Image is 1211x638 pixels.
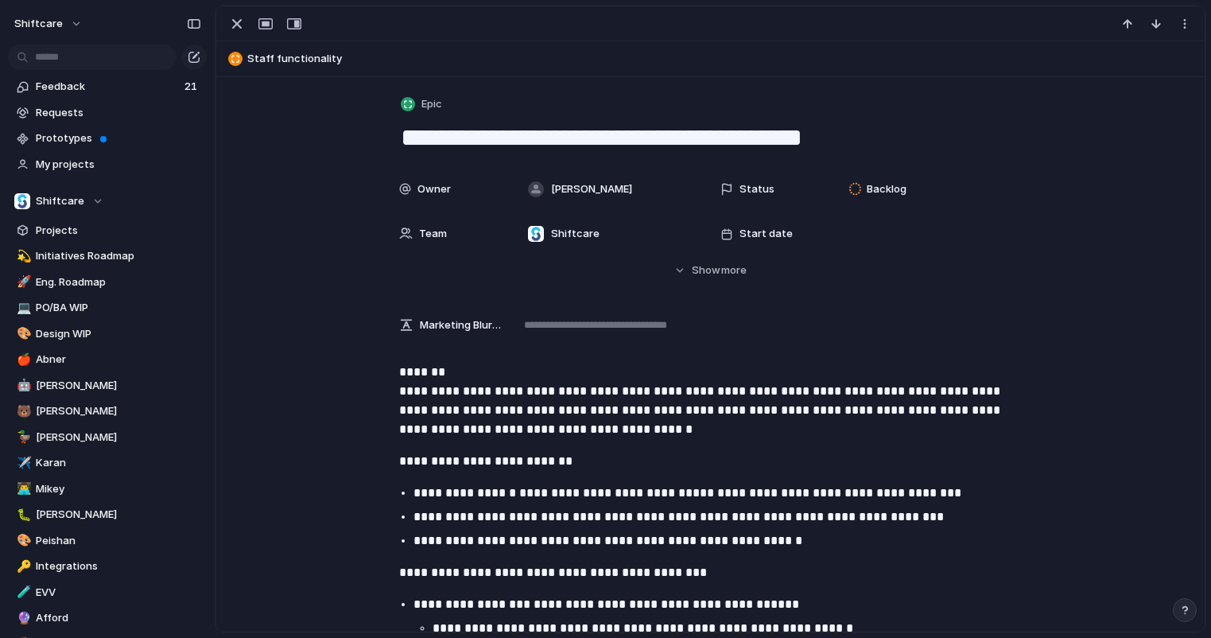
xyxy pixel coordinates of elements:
span: more [721,263,747,278]
span: Marketing Blurb (15-20 Words) [420,317,501,333]
span: Requests [36,105,201,121]
div: 💫 [17,247,28,266]
span: Team [419,226,447,242]
div: 🔮 [17,609,28,628]
button: Shiftcare [8,189,207,213]
div: 🎨 [17,531,28,550]
span: EVV [36,585,201,601]
button: Staff functionality [223,46,1197,72]
span: Integrations [36,558,201,574]
span: Design WIP [36,326,201,342]
a: 🎨Design WIP [8,322,207,346]
span: PO/BA WIP [36,300,201,316]
button: shiftcare [7,11,91,37]
span: [PERSON_NAME] [36,378,201,394]
a: My projects [8,153,207,177]
div: 🧪 [17,583,28,601]
span: Afford [36,610,201,626]
div: 🐻 [17,403,28,421]
div: 🎨 [17,325,28,343]
a: 🔮Afford [8,606,207,630]
span: Epic [421,96,442,112]
button: 🚀 [14,274,30,290]
a: 👨‍💻Mikey [8,477,207,501]
span: [PERSON_NAME] [36,507,201,523]
div: 🧪EVV [8,581,207,605]
span: Start date [739,226,793,242]
a: Projects [8,219,207,243]
div: 🚀 [17,273,28,291]
a: 🐛[PERSON_NAME] [8,503,207,527]
a: 💫Initiatives Roadmap [8,244,207,268]
div: 🍎 [17,351,28,369]
button: 🔑 [14,558,30,574]
button: 🐻 [14,403,30,419]
span: Mikey [36,481,201,497]
button: 💻 [14,300,30,316]
div: 💻 [17,299,28,317]
span: Show [692,263,720,278]
a: Prototypes [8,126,207,150]
span: Owner [417,181,451,197]
div: 🔑 [17,558,28,576]
span: Shiftcare [551,226,600,242]
span: Initiatives Roadmap [36,248,201,264]
button: 🦆 [14,430,30,445]
a: 🤖[PERSON_NAME] [8,374,207,398]
span: [PERSON_NAME] [36,430,201,445]
span: My projects [36,157,201,173]
a: 🎨Peishan [8,529,207,553]
a: Feedback21 [8,75,207,99]
button: Epic [398,93,447,116]
div: ✈️ [17,454,28,473]
span: Backlog [867,181,906,197]
span: Abner [36,352,201,368]
button: ✈️ [14,455,30,471]
a: 🔑Integrations [8,554,207,578]
button: Showmore [399,256,1023,285]
a: 🍎Abner [8,348,207,372]
span: [PERSON_NAME] [36,403,201,419]
div: 🤖 [17,376,28,395]
div: 🐛 [17,506,28,524]
span: Peishan [36,533,201,549]
a: 🦆[PERSON_NAME] [8,426,207,449]
span: Feedback [36,79,180,95]
a: Requests [8,101,207,125]
a: 💻PO/BA WIP [8,296,207,320]
div: 🦆 [17,428,28,446]
button: 🎨 [14,533,30,549]
a: 🚀Eng. Roadmap [8,270,207,294]
a: 🐻[PERSON_NAME] [8,399,207,423]
span: Staff functionality [247,51,1197,67]
span: Shiftcare [36,193,84,209]
span: Karan [36,455,201,471]
span: Status [739,181,774,197]
button: 🐛 [14,507,30,523]
span: [PERSON_NAME] [551,181,632,197]
span: shiftcare [14,16,63,32]
button: 🍎 [14,352,30,368]
span: 21 [184,79,200,95]
span: Eng. Roadmap [36,274,201,290]
span: Projects [36,223,201,239]
button: 🎨 [14,326,30,342]
button: 🔮 [14,610,30,626]
button: 💫 [14,248,30,264]
div: 👨‍💻 [17,480,28,498]
a: ✈️Karan [8,451,207,475]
